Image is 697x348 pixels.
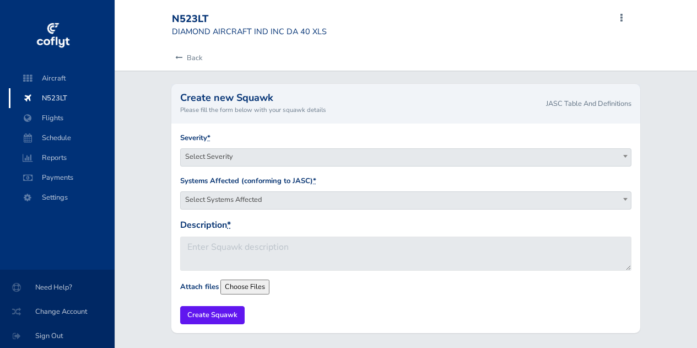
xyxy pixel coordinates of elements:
[35,19,71,52] img: coflyt logo
[180,281,219,293] label: Attach files
[20,108,104,128] span: Flights
[20,68,104,88] span: Aircraft
[227,219,231,231] abbr: required
[172,26,327,37] small: DIAMOND AIRCRAFT IND INC DA 40 XLS
[20,128,104,148] span: Schedule
[180,132,210,144] label: Severity
[546,99,631,109] a: JASC Table And Definitions
[13,302,101,322] span: Change Account
[172,13,327,25] div: N523LT
[313,176,316,186] abbr: required
[20,188,104,207] span: Settings
[180,148,631,167] span: Select Severity
[181,192,631,207] span: Select Systems Affected
[180,306,245,324] input: Create Squawk
[207,133,210,143] abbr: required
[180,93,546,103] h2: Create new Squawk
[180,218,231,233] label: Description
[13,326,101,346] span: Sign Out
[180,191,631,210] span: Select Systems Affected
[181,149,631,164] span: Select Severity
[20,168,104,188] span: Payments
[20,148,104,168] span: Reports
[180,175,316,187] label: Systems Affected (conforming to JASC)
[13,277,101,297] span: Need Help?
[20,88,104,108] span: N523LT
[172,46,202,70] a: Back
[180,105,546,115] small: Please fill the form below with your squawk details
